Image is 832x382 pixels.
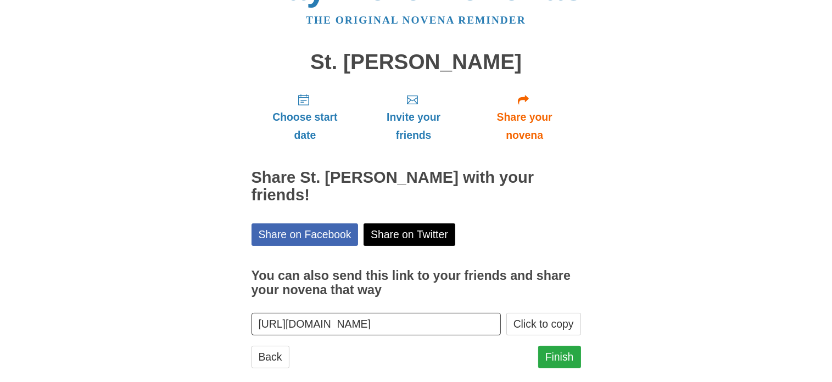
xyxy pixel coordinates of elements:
a: Invite your friends [359,85,468,150]
span: Invite your friends [370,108,457,144]
a: Share your novena [468,85,581,150]
a: Back [252,346,289,368]
h3: You can also send this link to your friends and share your novena that way [252,269,581,297]
h1: St. [PERSON_NAME] [252,50,581,74]
a: Share on Facebook [252,223,359,246]
a: The original novena reminder [306,14,526,26]
a: Share on Twitter [364,223,455,246]
a: Finish [538,346,581,368]
a: Choose start date [252,85,359,150]
span: Share your novena [479,108,570,144]
h2: Share St. [PERSON_NAME] with your friends! [252,169,581,204]
span: Choose start date [263,108,348,144]
button: Click to copy [506,313,581,335]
